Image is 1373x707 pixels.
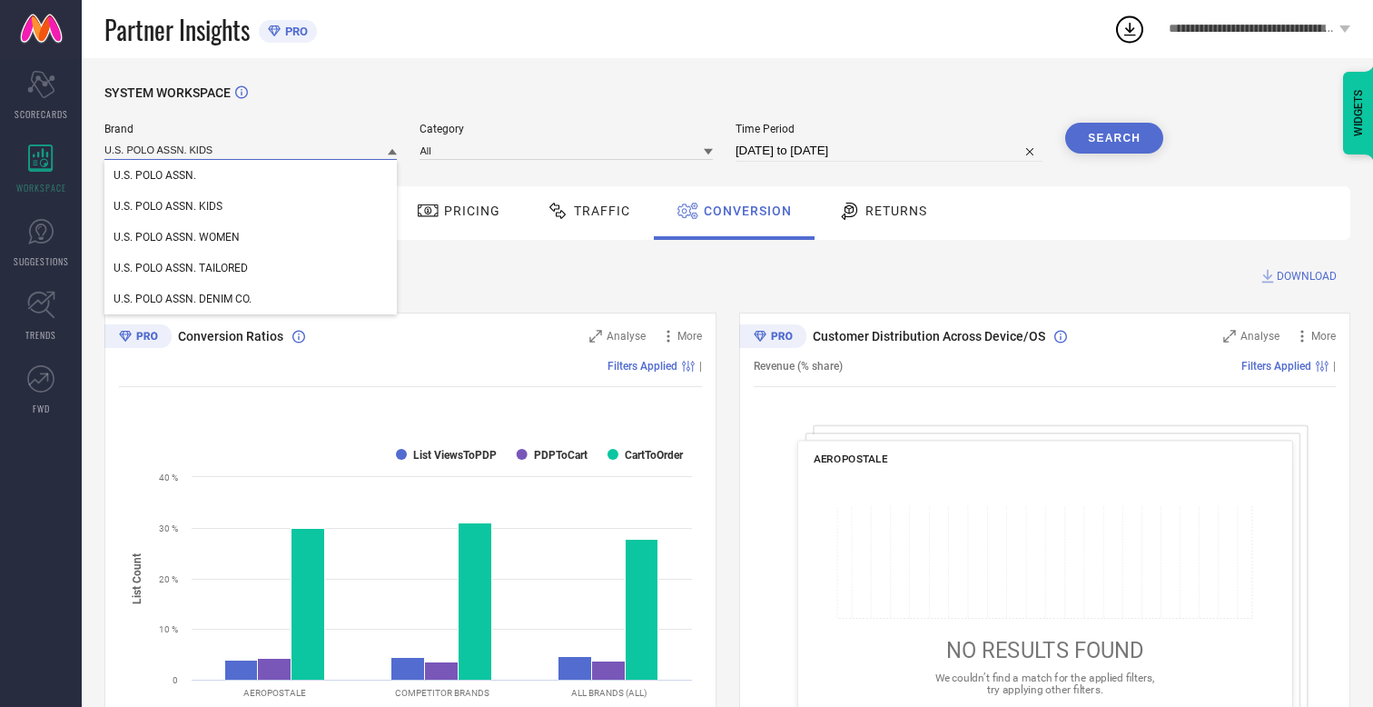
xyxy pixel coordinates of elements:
text: 10 % [159,624,178,634]
div: Open download list [1113,13,1146,45]
span: SYSTEM WORKSPACE [104,85,231,100]
span: Filters Applied [1241,360,1311,373]
text: PDPToCart [534,449,588,462]
span: Brand [104,123,397,135]
input: Select time period [736,140,1042,162]
span: Conversion [704,204,792,218]
text: List ViewsToPDP [413,449,497,462]
text: 40 % [159,473,178,483]
text: 30 % [159,523,178,533]
span: SCORECARDS [15,107,68,121]
text: 20 % [159,574,178,584]
span: Partner Insights [104,11,250,48]
div: U.S. POLO ASSN. KIDS [104,191,397,222]
span: Analyse [607,330,646,343]
span: U.S. POLO ASSN. DENIM CO. [114,293,252,305]
div: U.S. POLO ASSN. TAILORED [104,253,397,284]
span: Category [420,123,712,135]
tspan: List Count [131,553,143,603]
span: Revenue (% share) [754,360,843,373]
svg: Zoom [589,330,602,343]
button: Search [1065,123,1163,154]
text: 0 [173,675,178,685]
text: COMPETITOR BRANDS [395,688,489,698]
span: TRENDS [25,328,56,342]
span: DOWNLOAD [1277,267,1337,285]
text: CartToOrder [625,449,684,462]
span: WORKSPACE [16,181,66,194]
div: U.S. POLO ASSN. [104,160,397,191]
span: More [677,330,702,343]
div: Premium [739,324,806,352]
span: Traffic [574,204,630,218]
span: | [699,360,702,373]
span: U.S. POLO ASSN. [114,169,196,182]
span: U.S. POLO ASSN. KIDS [114,200,222,213]
span: Returns [865,204,927,218]
span: More [1311,330,1336,343]
span: Customer Distribution Across Device/OS [813,329,1045,344]
span: SUGGESTIONS [14,254,69,268]
svg: Zoom [1223,330,1236,343]
span: U.S. POLO ASSN. WOMEN [114,231,240,244]
span: FWD [33,402,50,415]
span: Pricing [444,204,500,218]
span: PRO [281,25,308,38]
text: ALL BRANDS (ALL) [571,688,647,698]
span: We couldn’t find a match for the applied filters, try applying other filters. [934,672,1154,696]
span: NO RESULTS FOUND [945,638,1143,663]
span: Analyse [1240,330,1279,343]
div: U.S. POLO ASSN. DENIM CO. [104,284,397,314]
span: Filters Applied [607,360,677,373]
span: Time Period [736,123,1042,135]
span: Conversion Ratios [178,329,283,344]
span: | [1333,360,1336,373]
div: Premium [104,324,172,352]
div: U.S. POLO ASSN. WOMEN [104,222,397,253]
span: AEROPOSTALE [813,453,887,465]
text: AEROPOSTALE [243,688,306,698]
span: U.S. POLO ASSN. TAILORED [114,262,248,274]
